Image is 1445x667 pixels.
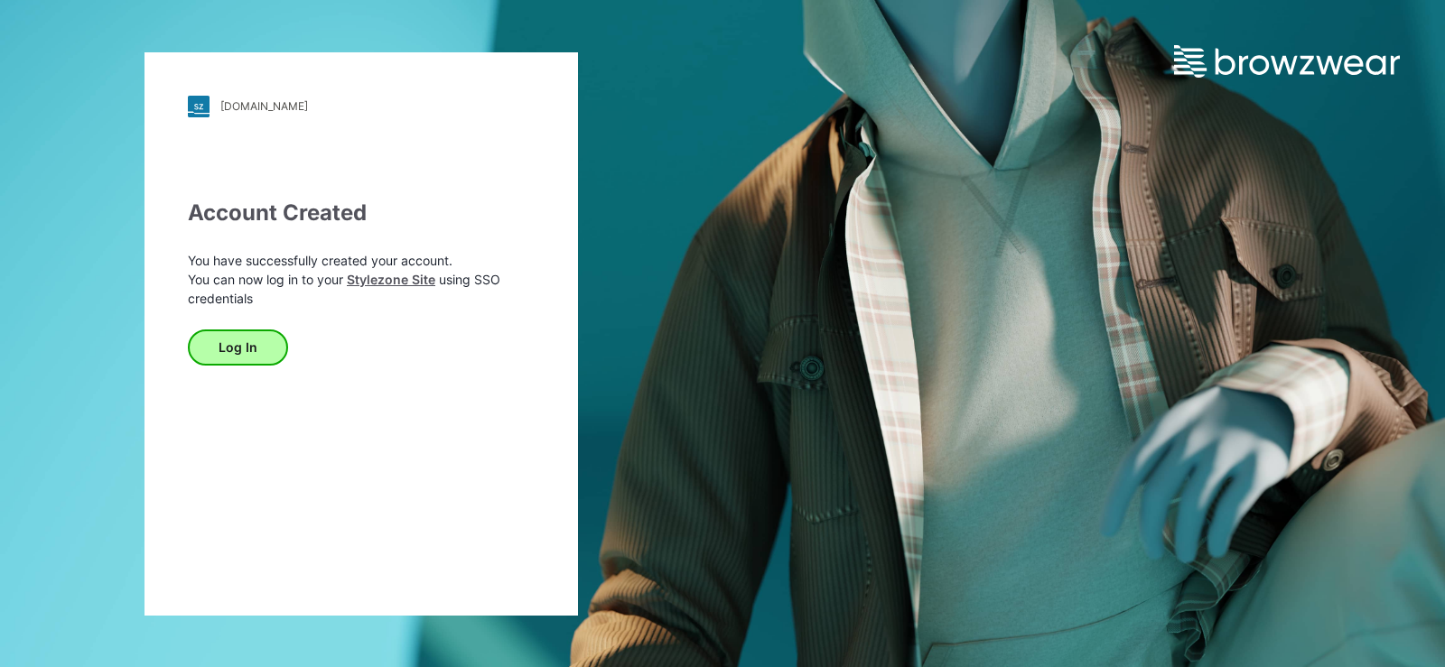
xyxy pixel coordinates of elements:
[188,329,288,366] button: Log In
[188,251,535,270] p: You have successfully created your account.
[220,99,308,113] div: [DOMAIN_NAME]
[1174,45,1400,78] img: browzwear-logo.e42bd6dac1945053ebaf764b6aa21510.svg
[188,270,535,308] p: You can now log in to your using SSO credentials
[347,272,435,287] a: Stylezone Site
[188,96,210,117] img: stylezone-logo.562084cfcfab977791bfbf7441f1a819.svg
[188,96,535,117] a: [DOMAIN_NAME]
[188,197,535,229] div: Account Created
